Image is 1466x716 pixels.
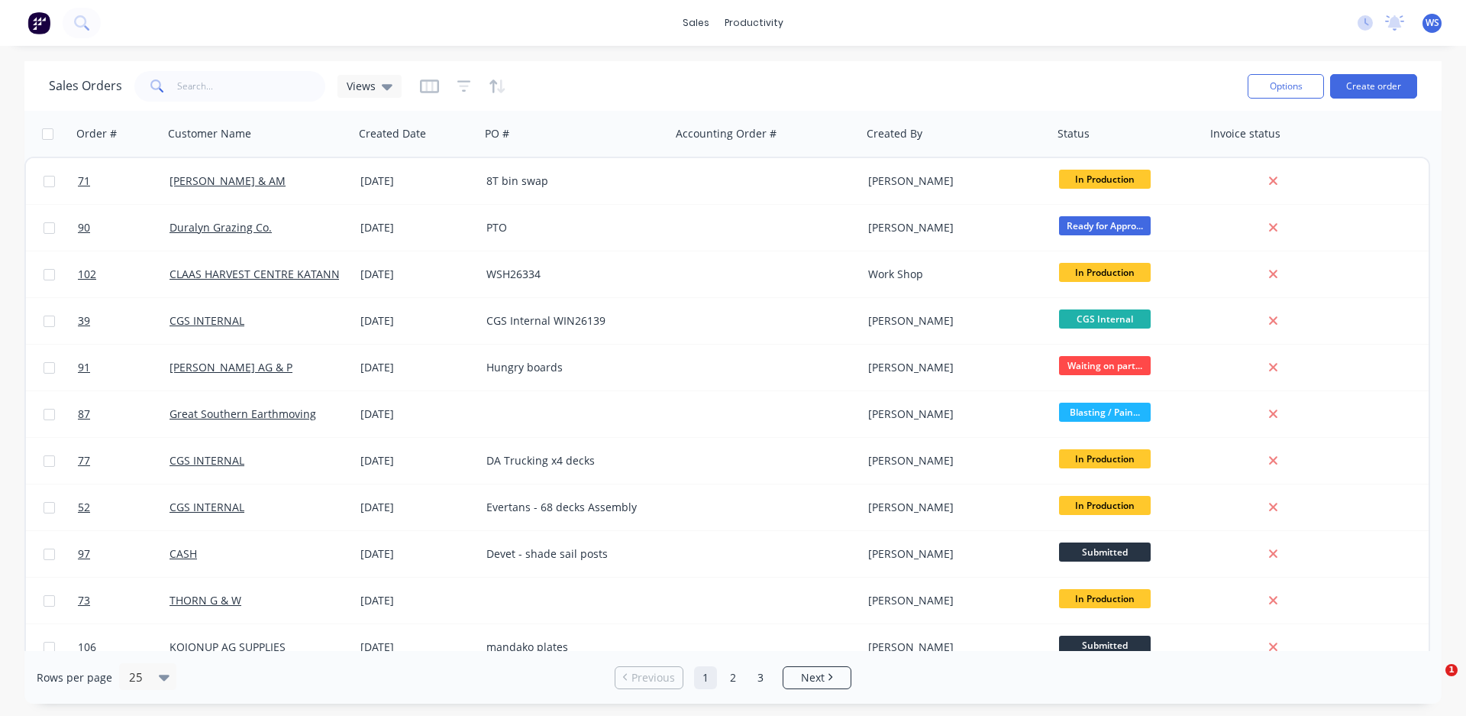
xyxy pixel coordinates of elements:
span: In Production [1059,263,1151,282]
img: Factory [27,11,50,34]
a: 106 [78,624,170,670]
span: 90 [78,220,90,235]
div: 8T bin swap [486,173,656,189]
input: Search... [177,71,326,102]
div: Created Date [359,126,426,141]
div: Devet - shade sail posts [486,546,656,562]
div: [DATE] [360,173,474,189]
a: CGS INTERNAL [170,453,244,468]
a: 77 [78,438,170,484]
a: 39 [78,298,170,344]
div: [DATE] [360,360,474,375]
div: [PERSON_NAME] [868,453,1038,468]
div: [PERSON_NAME] [868,640,1038,655]
div: [PERSON_NAME] [868,173,1038,189]
span: Submitted [1059,543,1151,562]
div: productivity [717,11,791,34]
div: Order # [76,126,117,141]
a: 90 [78,205,170,251]
div: [DATE] [360,267,474,282]
a: 52 [78,484,170,530]
a: Page 2 [722,666,744,689]
div: mandako plates [486,640,656,655]
a: THORN G & W [170,593,241,607]
span: 52 [78,500,90,515]
span: Next [801,670,825,685]
a: Page 3 [749,666,772,689]
span: In Production [1059,170,1151,189]
div: Evertans - 68 decks Assembly [486,500,656,515]
a: CGS INTERNAL [170,500,244,514]
ul: Pagination [609,666,857,689]
div: DA Trucking x4 decks [486,453,656,468]
div: [DATE] [360,407,474,422]
span: In Production [1059,496,1151,515]
span: In Production [1059,449,1151,468]
div: [PERSON_NAME] [868,313,1038,329]
a: [PERSON_NAME] & AM [170,173,286,188]
div: sales [675,11,717,34]
a: 87 [78,391,170,437]
a: Next page [783,670,851,685]
span: In Production [1059,589,1151,608]
div: [DATE] [360,453,474,468]
div: [PERSON_NAME] [868,593,1038,608]
div: [PERSON_NAME] [868,500,1038,515]
span: Rows per page [37,670,112,685]
a: Duralyn Grazing Co. [170,220,272,235]
div: Status [1058,126,1090,141]
span: 1 [1445,664,1458,676]
a: 73 [78,578,170,624]
span: 77 [78,453,90,468]
div: [DATE] [360,593,474,608]
span: 73 [78,593,90,608]
a: Great Southern Earthmoving [170,407,316,421]
span: 102 [78,267,96,282]
div: Accounting Order # [676,126,777,141]
a: 91 [78,345,170,390]
span: Submitted [1059,636,1151,655]
div: [DATE] [360,546,474,562]
span: 97 [78,546,90,562]
div: [PERSON_NAME] [868,407,1038,422]
a: Previous page [615,670,683,685]
div: Customer Name [168,126,251,141]
a: CLAAS HARVEST CENTRE KATANNING [170,267,359,281]
a: KOJONUP AG SUPPLIES [170,640,286,654]
div: [DATE] [360,500,474,515]
button: Options [1248,74,1324,99]
span: 91 [78,360,90,375]
div: PO # [485,126,509,141]
div: [PERSON_NAME] [868,360,1038,375]
a: 102 [78,251,170,297]
span: WS [1426,16,1439,30]
a: CASH [170,546,197,561]
div: [PERSON_NAME] [868,220,1038,235]
a: [PERSON_NAME] AG & P [170,360,292,374]
span: 39 [78,313,90,329]
span: Waiting on part... [1059,356,1151,375]
button: Create order [1330,74,1417,99]
a: 71 [78,158,170,204]
span: 87 [78,407,90,422]
div: Work Shop [868,267,1038,282]
iframe: Intercom live chat [1414,664,1451,701]
span: 106 [78,640,96,655]
div: [DATE] [360,313,474,329]
div: CGS Internal WIN26139 [486,313,656,329]
div: Created By [867,126,922,141]
div: PTO [486,220,656,235]
div: [DATE] [360,220,474,235]
div: WSH26334 [486,267,656,282]
div: Hungry boards [486,360,656,375]
h1: Sales Orders [49,79,122,93]
a: Page 1 is your current page [694,666,717,689]
span: CGS Internal [1059,309,1151,329]
span: 71 [78,173,90,189]
div: [DATE] [360,640,474,655]
a: CGS INTERNAL [170,313,244,328]
a: 97 [78,531,170,577]
span: Previous [631,670,675,685]
span: Blasting / Pain... [1059,403,1151,422]
div: [PERSON_NAME] [868,546,1038,562]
